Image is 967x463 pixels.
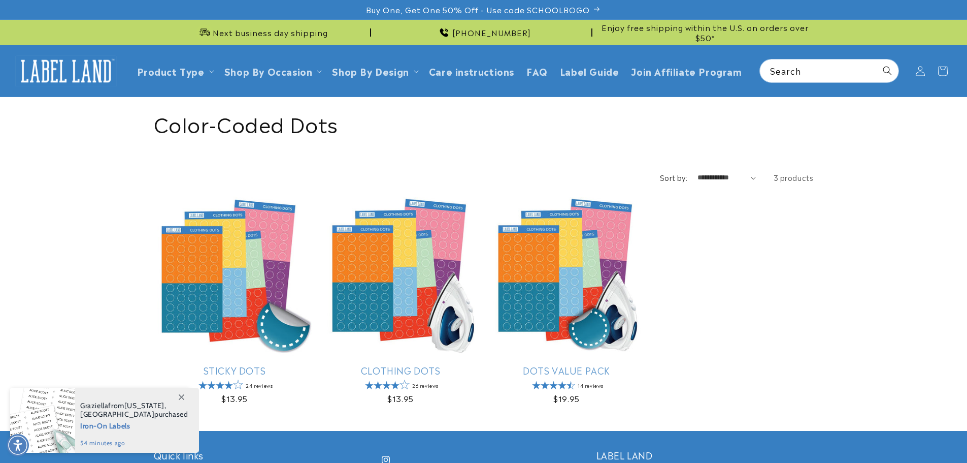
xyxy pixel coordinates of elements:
[80,401,108,410] span: Graziella
[15,55,117,87] img: Label Land
[154,364,316,376] a: Sticky Dots
[12,51,121,90] a: Label Land
[332,64,409,78] a: Shop By Design
[560,65,619,77] span: Label Guide
[423,59,520,83] a: Care instructions
[154,449,371,461] h2: Quick links
[80,402,188,419] span: from , purchased
[520,59,554,83] a: FAQ
[429,65,514,77] span: Care instructions
[625,59,748,83] a: Join Affiliate Program
[596,20,814,45] div: Announcement
[660,172,687,182] label: Sort by:
[154,110,814,136] h1: Color-Coded Dots
[80,410,154,419] span: [GEOGRAPHIC_DATA]
[526,65,548,77] span: FAQ
[375,20,592,45] div: Announcement
[137,64,205,78] a: Product Type
[131,59,218,83] summary: Product Type
[213,27,328,38] span: Next business day shipping
[596,22,814,42] span: Enjoy free shipping within the U.S. on orders over $50*
[154,20,371,45] div: Announcement
[486,364,648,376] a: Dots Value Pack
[80,439,188,448] span: 54 minutes ago
[80,419,188,431] span: Iron-On Labels
[224,65,313,77] span: Shop By Occasion
[320,364,482,376] a: Clothing Dots
[554,59,625,83] a: Label Guide
[452,27,531,38] span: [PHONE_NUMBER]
[774,172,814,182] span: 3 products
[7,434,29,456] div: Accessibility Menu
[876,59,898,82] button: Search
[596,449,814,461] h2: LABEL LAND
[218,59,326,83] summary: Shop By Occasion
[366,5,590,15] span: Buy One, Get One 50% Off - Use code SCHOOLBOGO
[124,401,164,410] span: [US_STATE]
[326,59,422,83] summary: Shop By Design
[631,65,742,77] span: Join Affiliate Program
[865,419,957,453] iframe: Gorgias live chat messenger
